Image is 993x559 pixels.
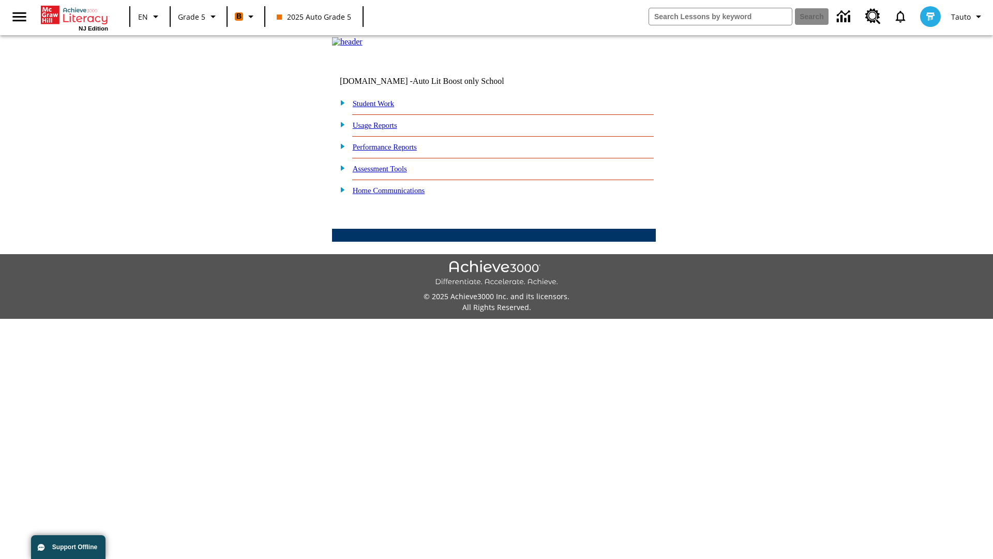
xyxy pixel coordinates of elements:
a: Assessment Tools [353,165,407,173]
img: plus.gif [335,185,345,194]
a: Home Communications [353,186,425,195]
img: avatar image [920,6,941,27]
td: [DOMAIN_NAME] - [340,77,530,86]
img: plus.gif [335,98,345,107]
button: Grade: Grade 5, Select a grade [174,7,223,26]
span: Grade 5 [178,11,205,22]
a: Usage Reports [353,121,397,129]
span: Tauto [951,11,971,22]
button: Support Offline [31,535,106,559]
a: Notifications [887,3,914,30]
img: plus.gif [335,163,345,172]
a: Resource Center, Will open in new tab [859,3,887,31]
span: B [236,10,242,23]
a: Performance Reports [353,143,417,151]
button: Boost Class color is orange. Change class color [231,7,261,26]
img: plus.gif [335,120,345,129]
a: Student Work [353,99,394,108]
img: plus.gif [335,141,345,151]
button: Select a new avatar [914,3,947,30]
button: Profile/Settings [947,7,989,26]
span: 2025 Auto Grade 5 [277,11,351,22]
span: EN [138,11,148,22]
button: Language: EN, Select a language [133,7,167,26]
input: search field [649,8,792,25]
button: Open side menu [4,2,35,32]
nobr: Auto Lit Boost only School [413,77,504,85]
span: Support Offline [52,543,97,551]
div: Home [41,4,108,32]
span: NJ Edition [79,25,108,32]
img: header [332,37,363,47]
a: Data Center [831,3,859,31]
img: Achieve3000 Differentiate Accelerate Achieve [435,260,558,287]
